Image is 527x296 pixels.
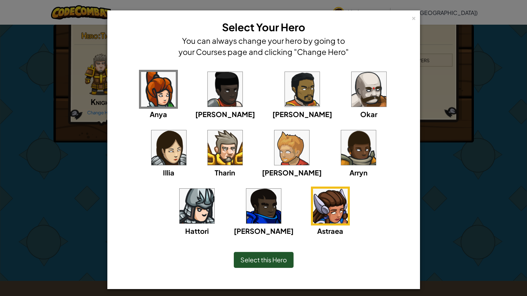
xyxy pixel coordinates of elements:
[151,130,186,165] img: portrait.png
[234,227,294,235] span: [PERSON_NAME]
[352,72,386,107] img: portrait.png
[272,110,332,118] span: [PERSON_NAME]
[177,35,351,57] h4: You can always change your hero by going to your Courses page and clicking "Change Hero"
[150,110,167,118] span: Anya
[411,14,416,21] div: ×
[185,227,209,235] span: Hattori
[163,168,174,177] span: Illia
[208,130,242,165] img: portrait.png
[313,189,348,223] img: portrait.png
[246,189,281,223] img: portrait.png
[285,72,320,107] img: portrait.png
[341,130,376,165] img: portrait.png
[274,130,309,165] img: portrait.png
[262,168,322,177] span: [PERSON_NAME]
[195,110,255,118] span: [PERSON_NAME]
[177,19,351,35] h3: Select Your Hero
[360,110,377,118] span: Okar
[215,168,235,177] span: Tharin
[349,168,368,177] span: Arryn
[317,227,343,235] span: Astraea
[180,189,214,223] img: portrait.png
[141,72,176,107] img: portrait.png
[208,72,242,107] img: portrait.png
[240,256,287,264] span: Select this Hero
